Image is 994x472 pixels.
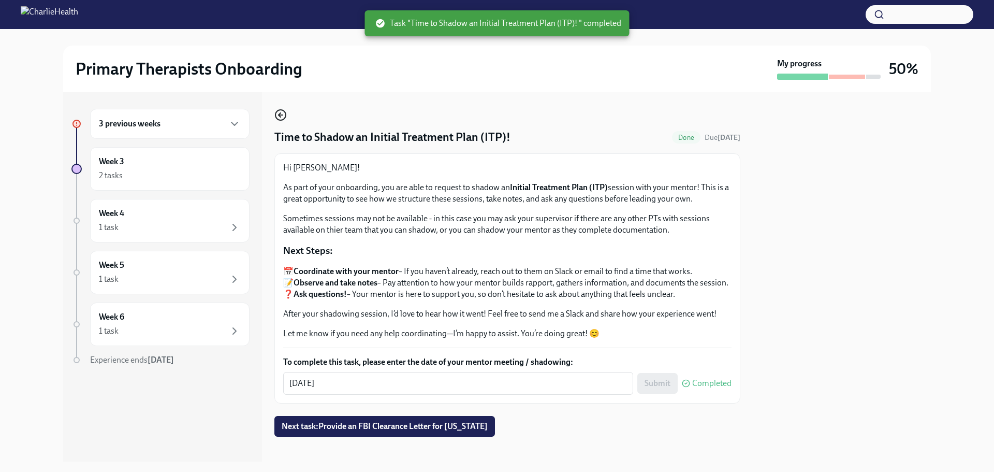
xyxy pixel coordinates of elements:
[71,303,250,346] a: Week 61 task
[99,260,124,271] h6: Week 5
[718,133,740,142] strong: [DATE]
[375,18,621,29] span: Task "Time to Shadow an Initial Treatment Plan (ITP)! " completed
[294,289,347,299] strong: Ask questions!
[71,251,250,294] a: Week 51 task
[99,325,119,337] div: 1 task
[99,222,119,233] div: 1 task
[283,182,732,205] p: As part of your onboarding, you are able to request to shadow an session with your mentor! This i...
[294,266,399,276] strong: Coordinate with your mentor
[294,278,377,288] strong: Observe and take notes
[777,58,822,69] strong: My progress
[71,199,250,242] a: Week 41 task
[274,416,495,437] button: Next task:Provide an FBI Clearance Letter for [US_STATE]
[282,421,488,432] span: Next task : Provide an FBI Clearance Letter for [US_STATE]
[283,356,732,368] label: To complete this task, please enter the date of your mentor meeting / shadowing:
[90,355,174,365] span: Experience ends
[99,170,123,181] div: 2 tasks
[21,6,78,23] img: CharlieHealth
[274,130,510,145] h4: Time to Shadow an Initial Treatment Plan (ITP)!
[99,208,124,219] h6: Week 4
[692,379,732,388] span: Completed
[283,308,732,320] p: After your shadowing session, I’d love to hear how it went! Feel free to send me a Slack and shar...
[510,182,608,192] strong: Initial Treatment Plan (ITP)
[283,213,732,236] p: Sometimes sessions may not be available - in this case you may ask your supervisor if there are a...
[99,118,160,130] h6: 3 previous weeks
[99,311,124,323] h6: Week 6
[705,133,740,142] span: Due
[71,147,250,191] a: Week 32 tasks
[283,328,732,339] p: Let me know if you need any help coordinating—I’m happy to assist. You’re doing great! 😊
[283,162,732,174] p: Hi [PERSON_NAME]!
[99,156,124,167] h6: Week 3
[672,134,700,141] span: Done
[283,266,732,300] p: 📅 – If you haven’t already, reach out to them on Slack or email to find a time that works. 📝 – Pa...
[90,109,250,139] div: 3 previous weeks
[289,377,627,390] textarea: [DATE]
[148,355,174,365] strong: [DATE]
[76,59,302,79] h2: Primary Therapists Onboarding
[889,60,918,78] h3: 50%
[705,133,740,142] span: August 23rd, 2025 09:00
[283,244,732,258] p: Next Steps:
[99,274,119,285] div: 1 task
